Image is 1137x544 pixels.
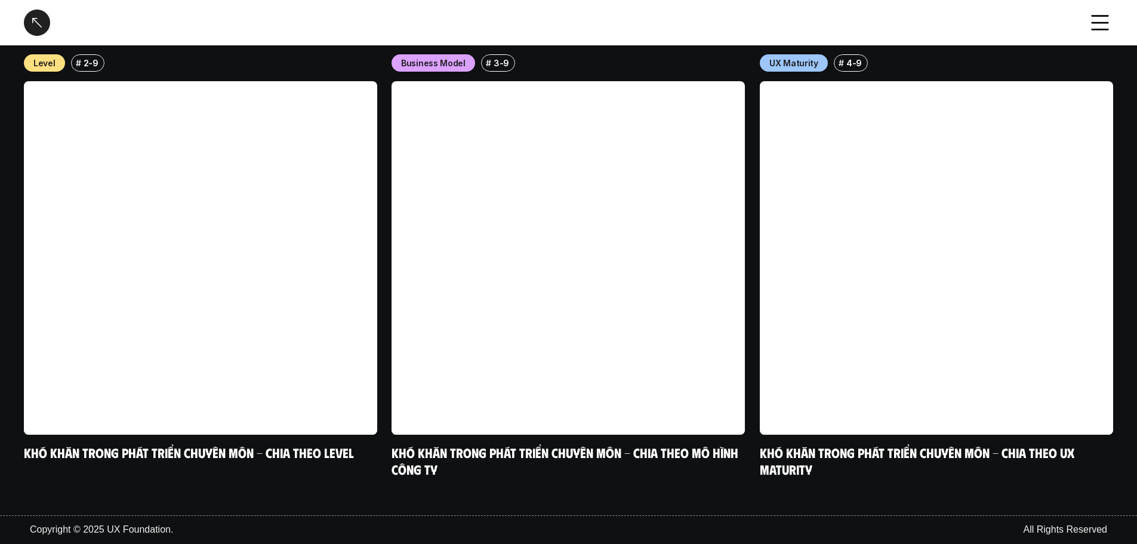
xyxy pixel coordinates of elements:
[1024,523,1108,537] p: All Rights Reserved
[76,59,81,67] h6: #
[392,444,741,477] a: Khó khăn trong phát triển chuyên môn - Chia theo mô hình công ty
[486,59,491,67] h6: #
[494,57,509,69] p: 3-9
[838,59,843,67] h6: #
[84,57,98,69] p: 2-9
[846,57,862,69] p: 4-9
[33,57,56,69] p: Level
[30,523,173,537] p: Copyright © 2025 UX Foundation.
[760,444,1077,477] a: Khó khăn trong phát triển chuyên môn - Chia theo UX Maturity
[401,57,466,69] p: Business Model
[24,444,354,460] a: Khó khăn trong phát triển chuyên môn - Chia theo level
[769,57,818,69] p: UX Maturity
